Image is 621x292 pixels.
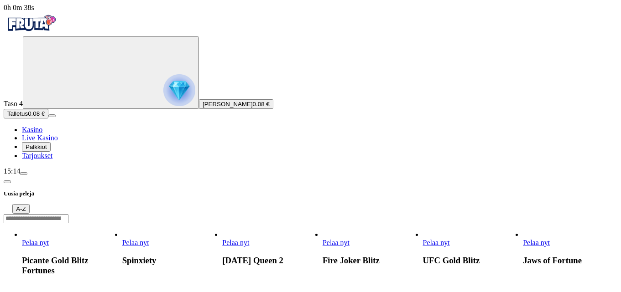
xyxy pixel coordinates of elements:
[203,101,253,108] span: [PERSON_NAME]
[423,239,450,246] a: UFC Gold Blitz
[423,231,517,266] article: UFC Gold Blitz
[253,101,270,108] span: 0.08 €
[20,172,27,175] button: menu
[26,143,47,150] span: Palkkiot
[222,239,249,246] span: Pelaa nyt
[22,152,52,159] span: Tarjoukset
[4,100,23,108] span: Taso 4
[323,231,417,266] article: Fire Joker Blitz
[16,205,26,212] span: A-Z
[4,190,617,198] h3: Uusia pelejä
[222,256,317,266] h3: [DATE] Queen 2
[222,231,317,266] article: Carnival Queen 2
[323,239,350,246] a: Fire Joker Blitz
[22,142,51,152] button: reward iconPalkkiot
[163,74,195,106] img: reward progress
[323,239,350,246] span: Pelaa nyt
[22,239,49,246] span: Pelaa nyt
[122,231,217,266] article: Spinxiety
[48,114,56,117] button: menu
[22,126,42,133] a: diamond iconKasino
[12,204,29,214] button: A-Z
[222,239,249,246] a: Carnival Queen 2
[23,36,199,109] button: reward progress
[22,239,49,246] a: Picante Gold Blitz Fortunes
[4,109,48,118] button: Talletusplus icon0.08 €
[22,134,58,142] span: Live Kasino
[22,231,116,276] article: Picante Gold Blitz Fortunes
[22,256,116,276] h3: Picante Gold Blitz Fortunes
[4,28,58,36] a: Fruta
[7,110,28,117] span: Talletus
[22,134,58,142] a: poker-chip iconLive Kasino
[22,126,42,133] span: Kasino
[122,256,217,266] h3: Spinxiety
[28,110,45,117] span: 0.08 €
[122,239,149,246] span: Pelaa nyt
[4,214,68,223] input: Search
[4,167,20,175] span: 15:14
[523,239,550,246] a: Jaws of Fortune
[423,256,517,266] h3: UFC Gold Blitz
[199,99,273,109] button: [PERSON_NAME]0.08 €
[523,256,617,266] h3: Jaws of Fortune
[523,231,617,266] article: Jaws of Fortune
[122,239,149,246] a: Spinxiety
[4,12,617,160] nav: Primary
[4,180,11,183] button: chevron-left icon
[523,239,550,246] span: Pelaa nyt
[4,4,34,11] span: user session time
[423,239,450,246] span: Pelaa nyt
[4,12,58,35] img: Fruta
[22,152,52,159] a: gift-inverted iconTarjoukset
[323,256,417,266] h3: Fire Joker Blitz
